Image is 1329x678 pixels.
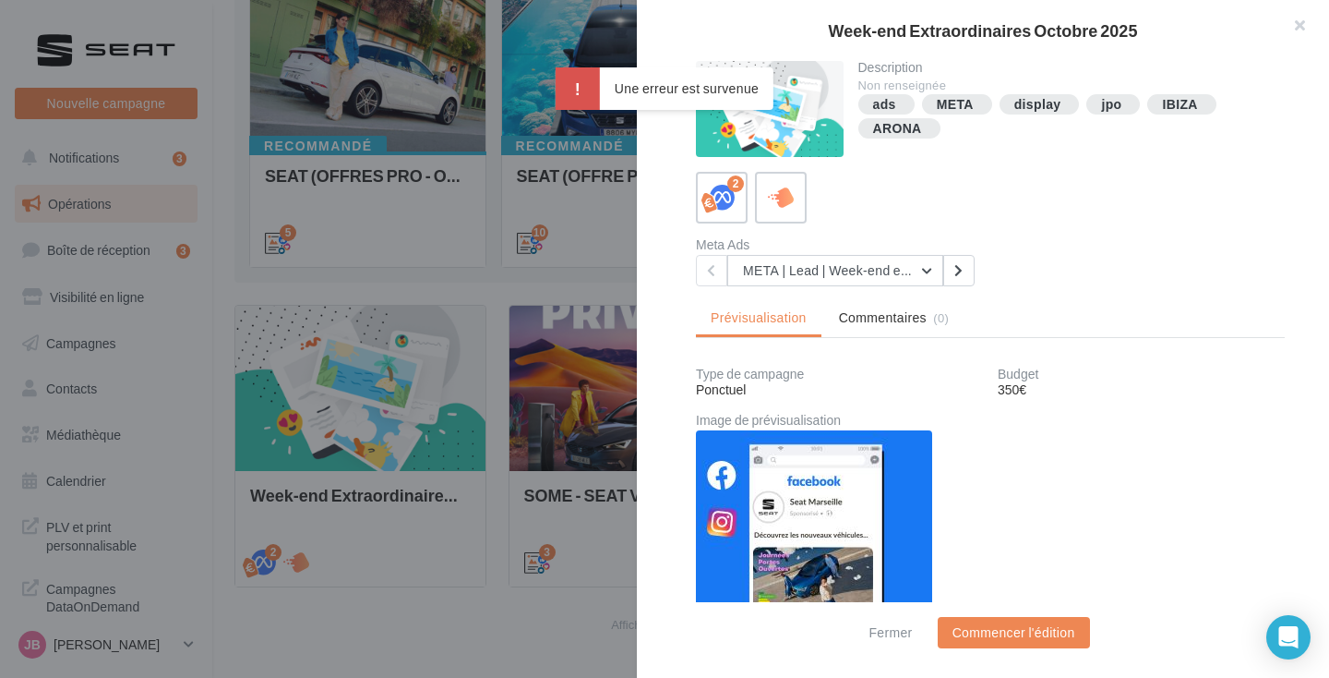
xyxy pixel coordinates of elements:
div: Ponctuel [696,381,983,399]
div: Une erreur est survenue [556,67,773,110]
div: IBIZA [1162,98,1197,112]
div: Budget [998,368,1285,381]
button: Fermer [861,622,919,644]
div: META [937,98,974,112]
div: ARONA [873,122,922,136]
div: jpo [1101,98,1121,112]
img: 9f62aebfd21fa4f93db7bbc86508fce5.jpg [696,430,932,637]
div: ads [873,98,896,112]
button: Commencer l'édition [938,617,1090,648]
span: Commentaires [839,309,927,327]
div: Week-end Extraordinaires Octobre 2025 [666,22,1299,39]
div: Non renseignée [858,78,1271,94]
button: META | Lead | Week-end extraordinaires Octobre 2025 [727,255,943,286]
div: Image de prévisualisation [696,414,1285,427]
div: Description [858,61,1271,74]
div: Type de campagne [696,368,983,381]
div: 350€ [998,381,1285,399]
span: (0) [933,310,949,325]
div: Meta Ads [696,238,983,251]
div: display [1014,98,1061,112]
div: Open Intercom Messenger [1266,615,1311,660]
div: 2 [727,176,744,192]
